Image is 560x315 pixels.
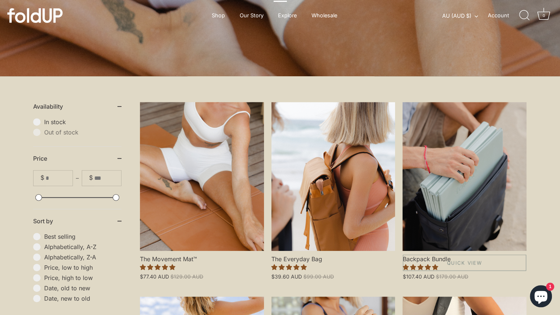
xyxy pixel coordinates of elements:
[402,251,526,263] span: Backpack Bundle
[44,274,121,281] span: Price, high to low
[44,233,121,240] span: Best selling
[271,251,395,263] span: The Everyday Bag
[140,251,264,280] a: The Movement Mat™ 4.86 stars $77.40 AUD $129.00 AUD
[7,8,63,23] img: foldUP
[402,273,434,280] span: $107.40 AUD
[271,273,302,280] span: $39.60 AUD
[488,11,522,20] a: Account
[44,253,121,261] span: Alphabetically, Z-A
[33,95,121,118] summary: Availability
[40,174,44,181] span: $
[140,102,264,251] a: The Movement Mat™
[46,171,73,186] input: From
[140,263,175,271] span: 4.86 stars
[402,102,526,251] a: Backpack Bundle
[94,171,121,186] input: To
[517,7,533,24] a: Search
[305,8,344,22] a: Wholesale
[271,263,307,271] span: 4.97 stars
[33,209,121,233] summary: Sort by
[44,284,121,292] span: Date, old to new
[271,102,395,251] a: The Everyday Bag
[205,8,232,22] a: Shop
[303,273,334,280] span: $99.00 AUD
[7,8,114,23] a: foldUP
[170,273,203,280] span: $129.00 AUD
[528,285,554,309] inbox-online-store-chat: Shopify online store chat
[271,251,395,280] a: The Everyday Bag 4.97 stars $39.60 AUD $99.00 AUD
[44,129,121,136] span: Out of stock
[540,12,547,19] div: 0
[140,273,169,280] span: $77.40 AUD
[402,251,526,280] a: Backpack Bundle 5.00 stars $107.40 AUD $179.00 AUD
[44,243,121,251] span: Alphabetically, A-Z
[403,255,526,271] a: Quick View
[194,8,355,22] div: Primary navigation
[536,7,552,24] a: Cart
[272,8,303,22] a: Explore
[140,251,264,263] span: The Movement Mat™
[44,118,121,126] span: In stock
[44,264,121,271] span: Price, low to high
[89,174,93,181] span: $
[233,8,270,22] a: Our Story
[44,295,121,302] span: Date, new to old
[33,147,121,170] summary: Price
[442,13,486,19] button: AU (AUD $)
[436,273,468,280] span: $179.00 AUD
